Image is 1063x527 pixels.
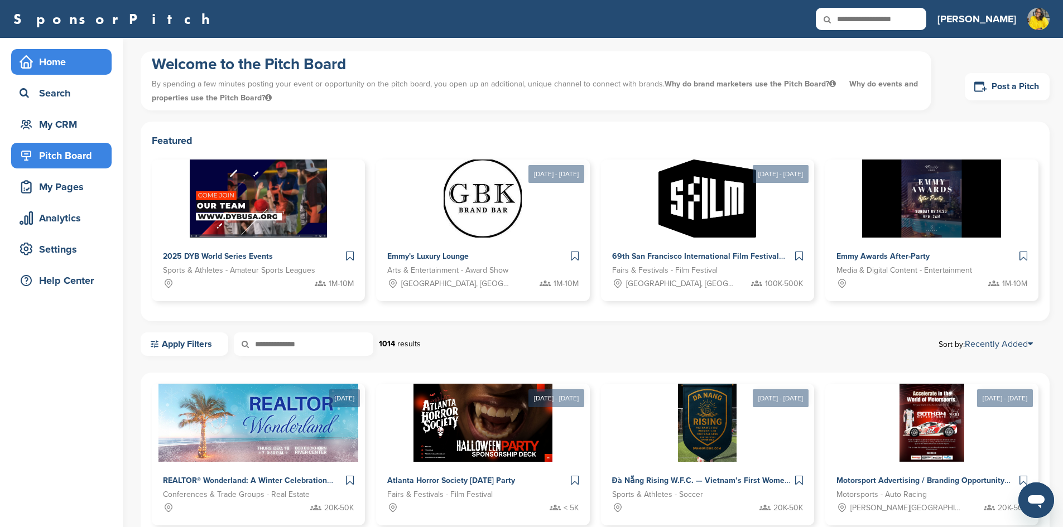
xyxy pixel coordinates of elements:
div: My Pages [17,177,112,197]
span: results [397,339,421,349]
span: Sort by: [939,340,1033,349]
img: Sponsorpitch & [678,384,737,462]
a: Sponsorpitch & Emmy Awards After-Party Media & Digital Content - Entertainment 1M-10M [825,159,1038,301]
div: [DATE] [329,389,360,407]
span: REALTOR® Wonderland: A Winter Celebration [163,476,327,485]
strong: 1014 [379,339,395,349]
span: Atlanta Horror Society [DATE] Party [387,476,515,485]
span: 2025 DYB World Series Events [163,252,273,261]
span: 1M-10M [554,278,579,290]
img: Sponsorpitch & [444,159,522,238]
div: Analytics [17,208,112,228]
span: 100K-500K [765,278,803,290]
a: Sponsorpitch & 2025 DYB World Series Events Sports & Athletes - Amateur Sports Leagues 1M-10M [152,159,365,301]
img: Sponsorpitch & [413,384,552,462]
p: By spending a few minutes posting your event or opportunity on the pitch board, you open up an ad... [152,74,920,108]
h1: Welcome to the Pitch Board [152,54,920,74]
img: Untitled design (1) [1027,8,1050,30]
span: Media & Digital Content - Entertainment [836,264,972,277]
div: My CRM [17,114,112,134]
div: [DATE] - [DATE] [977,389,1033,407]
a: Pitch Board [11,143,112,168]
span: < 5K [564,502,579,514]
div: [DATE] - [DATE] [753,165,809,183]
span: Arts & Entertainment - Award Show [387,264,508,277]
span: Motorsports - Auto Racing [836,489,927,501]
h2: Featured [152,133,1038,148]
a: My Pages [11,174,112,200]
span: Emmy Awards After-Party [836,252,930,261]
span: 20K-50K [324,502,354,514]
img: Sponsorpitch & [862,159,1001,238]
img: Sponsorpitch & [158,384,358,462]
span: [GEOGRAPHIC_DATA], [GEOGRAPHIC_DATA] [626,278,736,290]
a: [DATE] - [DATE] Sponsorpitch & Đà Nẵng Rising W.F.C. — Vietnam’s First Women-Led Football Club Sp... [601,366,814,525]
div: Help Center [17,270,112,291]
div: Search [17,83,112,103]
a: My CRM [11,112,112,137]
img: Sponsorpitch & [190,159,328,238]
img: Sponsorpitch & [900,384,964,462]
div: [DATE] - [DATE] [528,165,584,183]
span: 1M-10M [1002,278,1027,290]
img: Sponsorpitch & [658,159,756,238]
a: [DATE] - [DATE] Sponsorpitch & Atlanta Horror Society [DATE] Party Fairs & Festivals - Film Festi... [376,366,589,525]
span: 1M-10M [329,278,354,290]
a: Help Center [11,268,112,293]
a: Search [11,80,112,106]
a: [DATE] Sponsorpitch & REALTOR® Wonderland: A Winter Celebration Conferences & Trade Groups - Real... [152,366,365,525]
a: SponsorPitch [13,12,217,26]
a: [PERSON_NAME] [937,7,1016,31]
span: Sports & Athletes - Amateur Sports Leagues [163,264,315,277]
a: Post a Pitch [965,73,1050,100]
span: Conferences & Trade Groups - Real Estate [163,489,310,501]
span: [PERSON_NAME][GEOGRAPHIC_DATA][PERSON_NAME], [GEOGRAPHIC_DATA], [GEOGRAPHIC_DATA], [GEOGRAPHIC_DA... [850,502,960,514]
span: 69th San Francisco International Film Festival [612,252,779,261]
a: Apply Filters [141,332,228,356]
a: [DATE] - [DATE] Sponsorpitch & Emmy's Luxury Lounge Arts & Entertainment - Award Show [GEOGRAPHIC... [376,142,589,301]
span: 20K-50K [998,502,1027,514]
span: Why do brand marketers use the Pitch Board? [665,79,838,89]
div: [DATE] - [DATE] [528,389,584,407]
span: 20K-50K [773,502,803,514]
div: Settings [17,239,112,259]
iframe: Button to launch messaging window [1018,482,1054,518]
a: Home [11,49,112,75]
span: [GEOGRAPHIC_DATA], [GEOGRAPHIC_DATA] [401,278,511,290]
span: Fairs & Festivals - Film Festival [387,489,493,501]
span: Sports & Athletes - Soccer [612,489,703,501]
div: [DATE] - [DATE] [753,389,809,407]
a: [DATE] - [DATE] Sponsorpitch & 69th San Francisco International Film Festival Fairs & Festivals -... [601,142,814,301]
span: Đà Nẵng Rising W.F.C. — Vietnam’s First Women-Led Football Club [612,476,855,485]
a: [DATE] - [DATE] Sponsorpitch & Motorsport Advertising / Branding Opportunity Motorsports - Auto R... [825,366,1038,525]
div: Home [17,52,112,72]
span: Motorsport Advertising / Branding Opportunity [836,476,1004,485]
span: Emmy's Luxury Lounge [387,252,469,261]
a: Recently Added [965,339,1033,350]
a: Settings [11,236,112,262]
div: Pitch Board [17,146,112,166]
span: Fairs & Festivals - Film Festival [612,264,718,277]
h3: [PERSON_NAME] [937,11,1016,27]
a: Analytics [11,205,112,231]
